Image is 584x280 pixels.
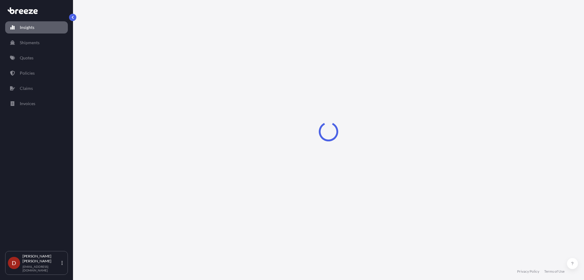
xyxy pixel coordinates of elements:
a: Policies [5,67,68,79]
a: Claims [5,82,68,94]
a: Shipments [5,37,68,49]
p: Invoices [20,101,35,107]
p: Claims [20,85,33,91]
a: Quotes [5,52,68,64]
p: [EMAIL_ADDRESS][DOMAIN_NAME] [23,265,60,272]
p: Shipments [20,40,40,46]
a: Privacy Policy [517,269,539,274]
a: Invoices [5,97,68,110]
p: Policies [20,70,35,76]
p: Quotes [20,55,33,61]
a: Insights [5,21,68,34]
p: Insights [20,24,34,30]
span: D [12,260,16,266]
a: Terms of Use [544,269,565,274]
p: [PERSON_NAME] [PERSON_NAME] [23,254,60,264]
